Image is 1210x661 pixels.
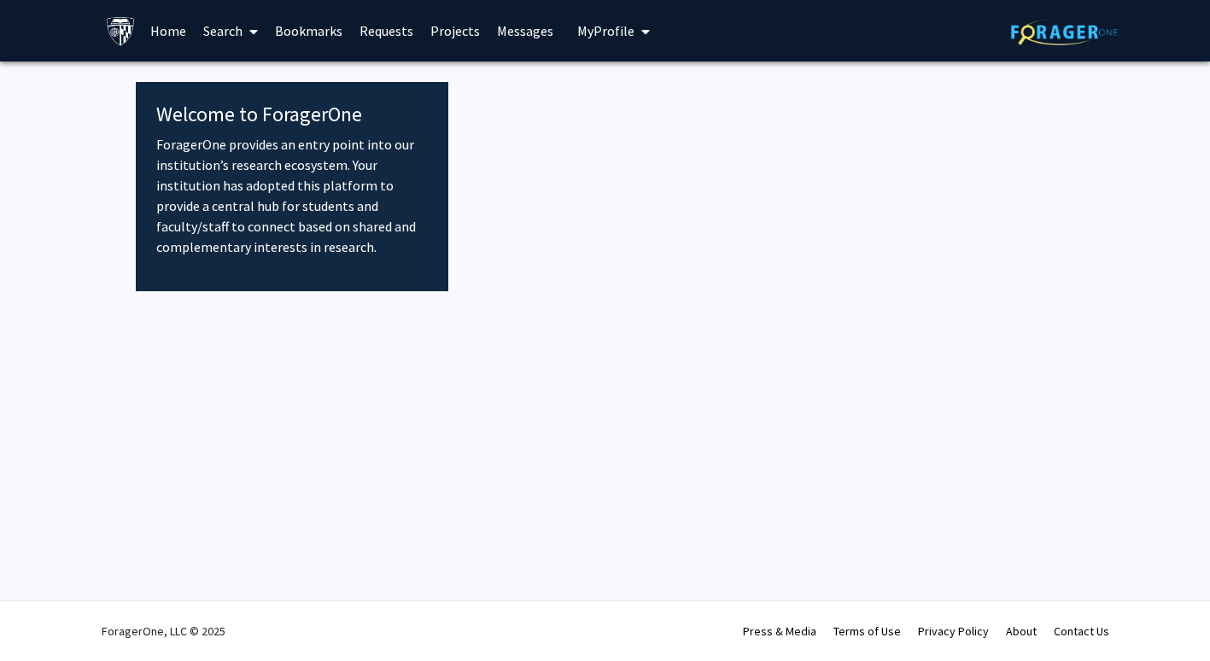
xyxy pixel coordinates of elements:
a: Search [195,1,266,61]
a: Privacy Policy [918,623,989,639]
a: Bookmarks [266,1,351,61]
iframe: Chat [13,584,73,648]
p: ForagerOne provides an entry point into our institution’s research ecosystem. Your institution ha... [156,134,429,257]
a: Contact Us [1054,623,1109,639]
img: Johns Hopkins University Logo [106,16,136,46]
a: Projects [422,1,488,61]
a: Terms of Use [833,623,901,639]
a: Home [142,1,195,61]
a: Requests [351,1,422,61]
span: My Profile [577,22,634,39]
a: Messages [488,1,562,61]
a: Press & Media [743,623,816,639]
h4: Welcome to ForagerOne [156,102,429,127]
img: ForagerOne Logo [1011,19,1118,45]
div: ForagerOne, LLC © 2025 [102,601,225,661]
a: About [1006,623,1037,639]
